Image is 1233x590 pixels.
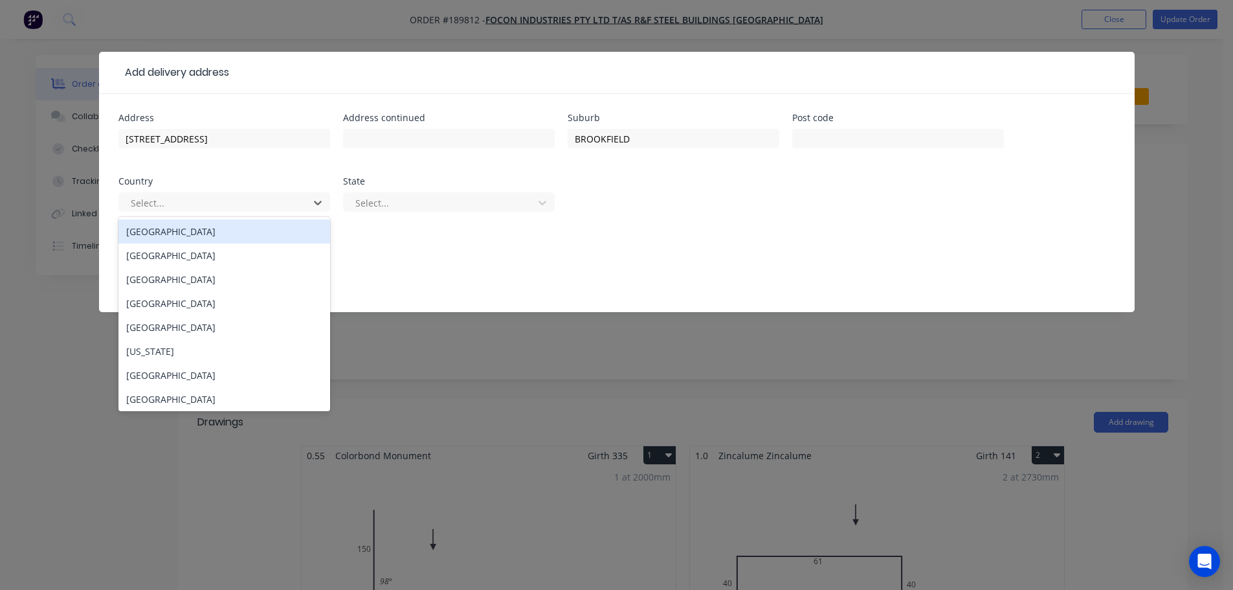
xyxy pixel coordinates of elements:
[343,113,555,122] div: Address continued
[118,244,330,267] div: [GEOGRAPHIC_DATA]
[118,267,330,291] div: [GEOGRAPHIC_DATA]
[792,113,1004,122] div: Post code
[118,339,330,363] div: [US_STATE]
[118,387,330,411] div: [GEOGRAPHIC_DATA]
[118,315,330,339] div: [GEOGRAPHIC_DATA]
[118,177,330,186] div: Country
[118,220,330,244] div: [GEOGRAPHIC_DATA]
[343,177,555,186] div: State
[568,113,779,122] div: Suburb
[118,113,330,122] div: Address
[118,65,229,80] div: Add delivery address
[1189,546,1220,577] div: Open Intercom Messenger
[118,363,330,387] div: [GEOGRAPHIC_DATA]
[118,291,330,315] div: [GEOGRAPHIC_DATA]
